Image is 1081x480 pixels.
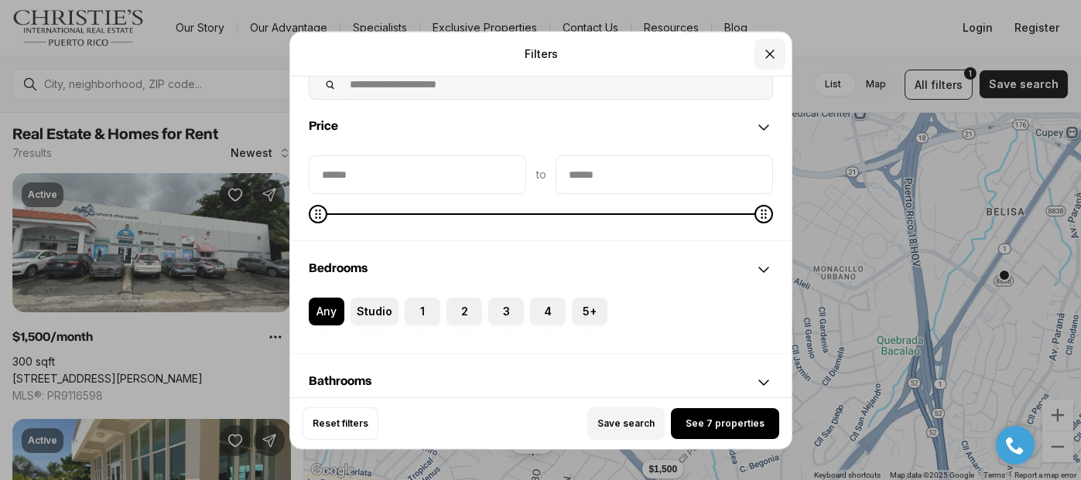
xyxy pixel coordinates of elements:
[446,297,482,325] label: 2
[671,407,779,438] button: See 7 properties
[309,374,371,386] span: Bathrooms
[405,297,440,325] label: 1
[488,297,524,325] label: 3
[290,297,792,352] div: Bedrooms
[290,241,792,297] div: Bedrooms
[597,417,655,429] span: Save search
[587,407,665,439] button: Save search
[309,204,327,223] span: Minimum
[351,297,399,325] label: Studio
[754,38,785,69] button: Close
[309,297,344,325] label: Any
[290,354,792,410] div: Bathrooms
[535,168,546,180] span: to
[309,119,338,131] span: Price
[309,261,368,274] span: Bedrooms
[524,47,557,60] p: Filters
[310,155,525,192] input: priceMin
[530,297,566,325] label: 4
[556,155,772,192] input: priceMax
[290,155,792,240] div: Price
[572,297,607,325] label: 5+
[754,204,773,223] span: Maximum
[290,99,792,155] div: Price
[686,417,765,429] span: See 7 properties
[313,417,368,429] span: Reset filters
[303,407,378,439] button: Reset filters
